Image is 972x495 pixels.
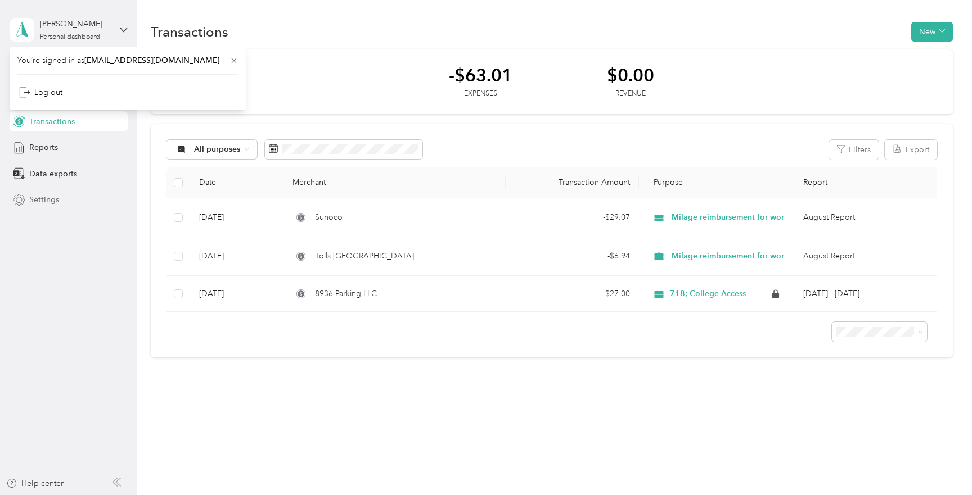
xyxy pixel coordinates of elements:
div: - $27.00 [515,288,630,300]
div: $0.00 [607,65,654,85]
span: All purposes [194,146,241,153]
span: 8936 Parking LLC [315,288,377,300]
iframe: Everlance-gr Chat Button Frame [909,432,972,495]
div: Expenses [449,89,512,99]
span: Tolls [GEOGRAPHIC_DATA] [315,250,414,262]
div: Log out [19,87,62,98]
button: Help center [6,478,64,489]
button: New [911,22,953,42]
div: Personal dashboard [40,34,100,40]
span: Sunoco [315,211,343,224]
th: Report [794,167,942,198]
span: Purpose [648,178,683,187]
th: Transaction Amount [506,167,639,198]
span: You’re signed in as [17,55,238,66]
div: [PERSON_NAME] [40,18,110,30]
span: Milage reimbursement for work [672,211,789,224]
div: -$63.01 [449,65,512,85]
span: Settings [29,194,59,206]
button: Export [885,140,937,160]
div: Revenue [607,89,654,99]
td: August Report [794,198,942,237]
td: [DATE] [190,198,283,237]
button: Filters [829,140,879,160]
span: Milage reimbursement for work [672,250,789,262]
td: Feb 1 - 28, 2025 [794,276,942,312]
h1: Transactions [151,26,228,38]
span: Transactions [29,116,75,128]
span: [EMAIL_ADDRESS][DOMAIN_NAME] [84,56,219,65]
div: - $6.94 [515,250,630,262]
td: [DATE] [190,276,283,312]
th: Date [190,167,283,198]
td: August Report [794,237,942,276]
span: Reports [29,142,58,153]
th: Merchant [283,167,506,198]
div: - $29.07 [515,211,630,224]
span: 718; College Access [670,289,746,299]
span: Data exports [29,168,77,180]
td: [DATE] [190,237,283,276]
